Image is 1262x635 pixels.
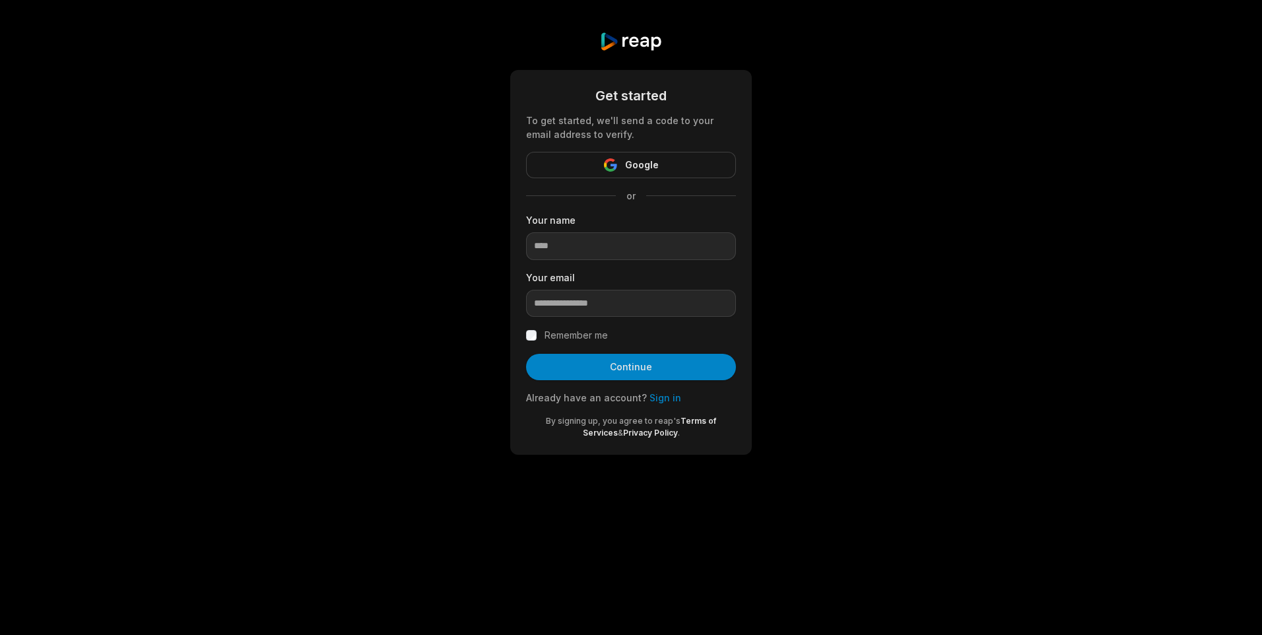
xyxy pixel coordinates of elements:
[616,189,646,203] span: or
[526,213,736,227] label: Your name
[546,416,681,426] span: By signing up, you agree to reap's
[526,86,736,106] div: Get started
[526,152,736,178] button: Google
[649,392,681,403] a: Sign in
[526,271,736,284] label: Your email
[618,428,623,438] span: &
[526,392,647,403] span: Already have an account?
[545,327,608,343] label: Remember me
[625,157,659,173] span: Google
[526,114,736,141] div: To get started, we'll send a code to your email address to verify.
[623,428,678,438] a: Privacy Policy
[599,32,662,51] img: reap
[526,354,736,380] button: Continue
[678,428,680,438] span: .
